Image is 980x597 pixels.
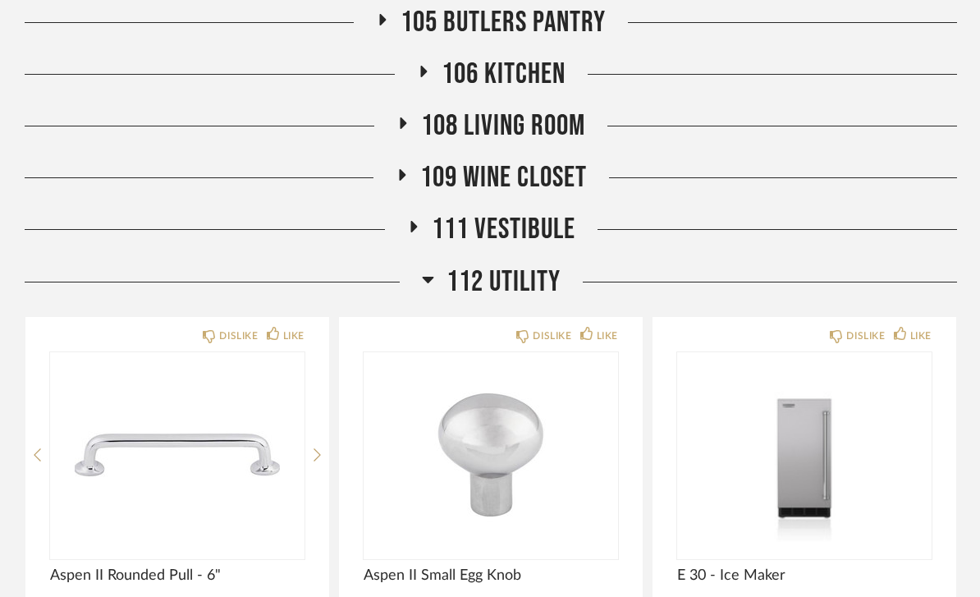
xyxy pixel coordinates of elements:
span: 109 Wine Closet [420,161,587,196]
div: DISLIKE [219,328,258,345]
img: undefined [677,353,932,558]
span: E 30 - Ice Maker [677,567,932,586]
div: LIKE [597,328,618,345]
div: DISLIKE [533,328,571,345]
span: Aspen II Small Egg Knob [364,567,618,586]
img: undefined [50,353,305,558]
span: 111 VESTIBULE [432,213,575,248]
span: 108 Living Room [421,109,585,145]
div: DISLIKE [846,328,885,345]
span: 112 Utility [446,265,561,301]
span: 106 Kitchen [442,57,566,93]
span: 105 Butlers Pantry [401,6,606,41]
div: LIKE [283,328,305,345]
span: Aspen II Rounded Pull - 6" [50,567,305,586]
div: LIKE [910,328,932,345]
img: undefined [364,353,618,558]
